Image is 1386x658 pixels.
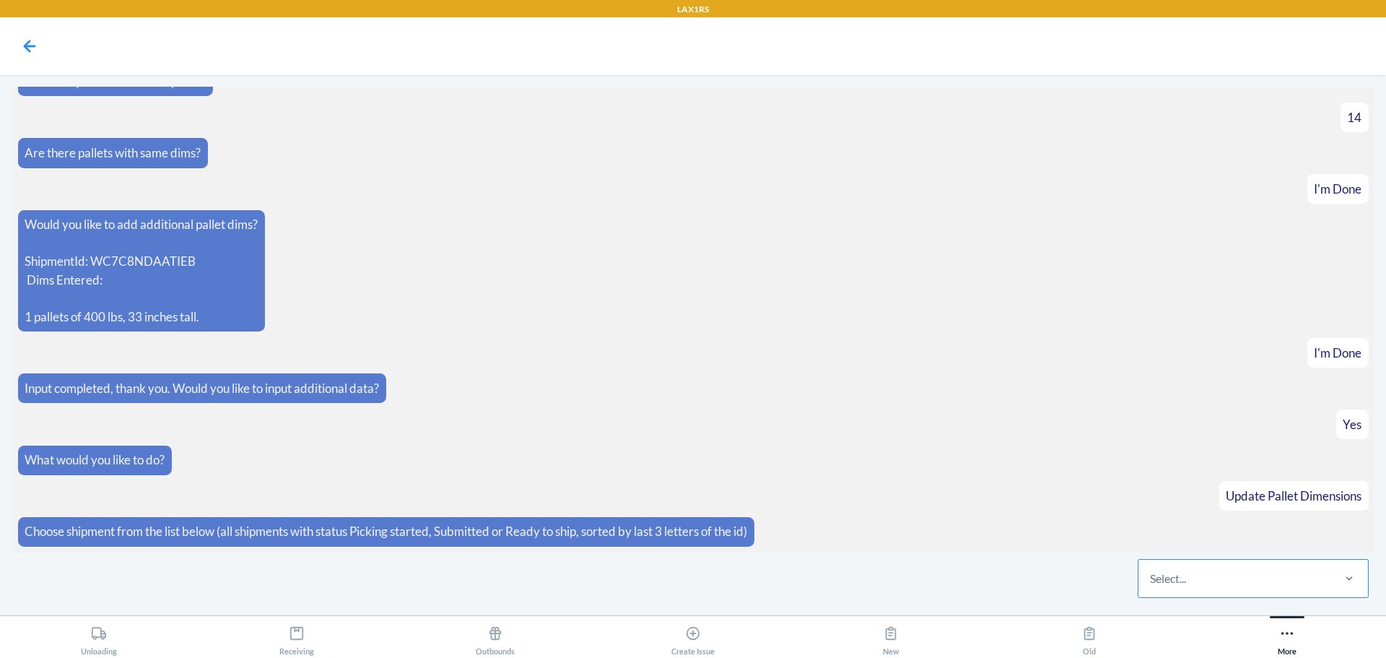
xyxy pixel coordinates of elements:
button: New [792,616,990,656]
button: Outbounds [396,616,594,656]
p: ShipmentId: WC7C8NDAATIEB Dims Entered: [25,252,258,289]
div: Unloading [81,620,117,656]
div: Old [1081,620,1097,656]
p: Are there pallets with same dims? [25,144,201,163]
div: Outbounds [476,620,515,656]
div: Receiving [279,620,314,656]
button: Old [990,616,1187,656]
button: Create Issue [594,616,792,656]
span: I'm Done [1314,181,1361,196]
p: Choose shipment from the list below (all shipments with status Picking started, Submitted or Read... [25,522,747,541]
p: Input completed, thank you. Would you like to input additional data? [25,379,379,398]
p: What would you like to do? [25,451,165,469]
div: New [883,620,899,656]
button: Receiving [198,616,396,656]
span: 14 [1347,110,1361,125]
span: Update Pallet Dimensions [1226,488,1361,503]
button: More [1188,616,1386,656]
span: Yes [1343,417,1361,432]
p: 1 pallets of 400 lbs, 33 inches tall. [25,308,258,326]
div: Create Issue [671,620,715,656]
span: I'm Done [1314,345,1361,360]
div: Select... [1150,570,1186,587]
div: More [1278,620,1296,656]
p: Would you like to add additional pallet dims? [25,215,258,234]
p: LAX1RS [677,3,709,16]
